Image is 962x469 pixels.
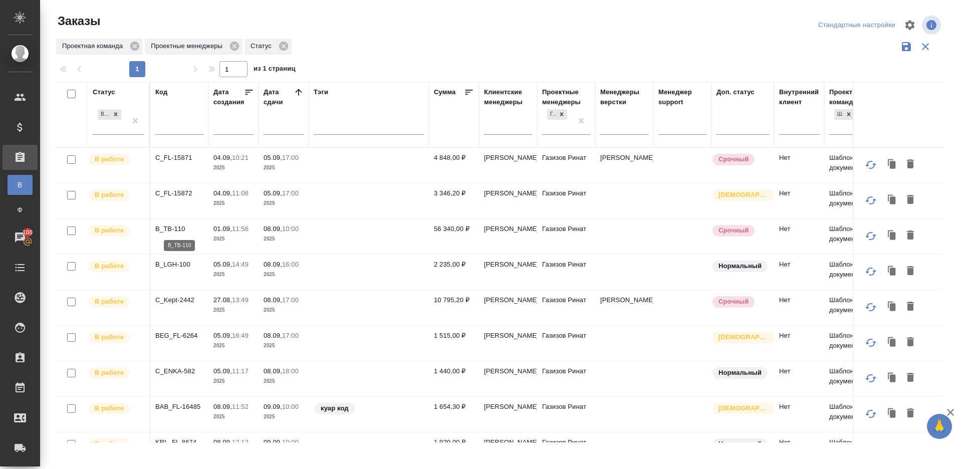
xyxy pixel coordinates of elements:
[232,189,249,197] p: 11:06
[897,37,916,56] button: Сохранить фильтры
[264,189,282,197] p: 05.09,
[13,205,28,215] span: Ф
[537,326,595,361] td: Газизов Ринат
[232,367,249,375] p: 11:17
[213,341,254,351] p: 2025
[824,432,882,467] td: Шаблонные документы
[282,403,299,410] p: 10:00
[264,412,304,422] p: 2025
[718,332,769,342] p: [DEMOGRAPHIC_DATA]
[922,16,943,35] span: Посмотреть информацию
[816,18,898,33] div: split button
[859,437,883,461] button: Обновить
[883,226,902,246] button: Клонировать
[479,397,537,432] td: [PERSON_NAME]
[479,326,537,361] td: [PERSON_NAME]
[282,296,299,304] p: 17:00
[779,295,819,305] p: Нет
[213,270,254,280] p: 2025
[264,163,304,173] p: 2025
[546,108,568,121] div: Газизов Ринат
[95,225,124,236] p: В работе
[537,255,595,290] td: Газизов Ринат
[264,367,282,375] p: 08.09,
[232,261,249,268] p: 14:49
[883,369,902,388] button: Клонировать
[213,367,232,375] p: 05.09,
[479,361,537,396] td: [PERSON_NAME]
[264,403,282,410] p: 09.09,
[321,403,349,413] p: куар код
[600,87,648,107] div: Менеджеры верстки
[916,37,935,56] button: Сбросить фильтры
[95,332,124,342] p: В работе
[537,432,595,467] td: Газизов Ринат
[718,225,749,236] p: Срочный
[537,148,595,183] td: Газизов Ринат
[484,87,532,107] div: Клиентские менеджеры
[97,108,122,121] div: В работе
[232,403,249,410] p: 11:52
[155,224,203,234] p: B_TB-110
[98,109,110,120] div: В работе
[264,270,304,280] p: 2025
[55,13,100,29] span: Заказы
[56,39,143,55] div: Проектная команда
[902,298,919,317] button: Удалить
[718,297,749,307] p: Срочный
[824,148,882,183] td: Шаблонные документы
[429,183,479,218] td: 3 346,20 ₽
[245,39,292,55] div: Статус
[824,255,882,290] td: Шаблонные документы
[314,87,328,97] div: Тэги
[883,155,902,174] button: Клонировать
[264,341,304,351] p: 2025
[537,397,595,432] td: Газизов Ринат
[859,188,883,212] button: Обновить
[95,154,124,164] p: В работе
[479,432,537,467] td: [PERSON_NAME]
[95,261,124,271] p: В работе
[155,366,203,376] p: C_ENKA-582
[282,225,299,232] p: 10:00
[95,403,124,413] p: В работе
[859,366,883,390] button: Обновить
[213,198,254,208] p: 2025
[8,175,33,195] a: В
[282,438,299,446] p: 10:00
[824,219,882,254] td: Шаблонные документы
[254,63,296,77] span: из 1 страниц
[264,198,304,208] p: 2025
[600,295,648,305] p: [PERSON_NAME]
[151,41,226,51] p: Проектные менеджеры
[282,261,299,268] p: 16:00
[213,163,254,173] p: 2025
[834,109,843,120] div: Шаблонные документы
[213,87,244,107] div: Дата создания
[62,41,126,51] p: Проектная команда
[155,153,203,163] p: C_FL-15871
[213,225,232,232] p: 01.09,
[829,87,877,107] div: Проектная команда
[264,332,282,339] p: 08.09,
[264,305,304,315] p: 2025
[537,290,595,325] td: Газизов Ринат
[95,297,124,307] p: В работе
[479,183,537,218] td: [PERSON_NAME]
[213,234,254,244] p: 2025
[718,190,769,200] p: [DEMOGRAPHIC_DATA]
[155,402,203,412] p: BAB_FL-16485
[145,39,243,55] div: Проектные менеджеры
[88,366,144,380] div: Выставляет ПМ после принятия заказа от КМа
[88,331,144,344] div: Выставляет ПМ после принятия заказа от КМа
[883,262,902,281] button: Клонировать
[779,153,819,163] p: Нет
[711,260,769,273] div: Статус по умолчанию для стандартных заказов
[779,87,819,107] div: Внутренний клиент
[824,397,882,432] td: Шаблонные документы
[264,438,282,446] p: 09.09,
[779,366,819,376] p: Нет
[88,402,144,415] div: Выставляет ПМ после принятия заказа от КМа
[883,191,902,210] button: Клонировать
[859,402,883,426] button: Обновить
